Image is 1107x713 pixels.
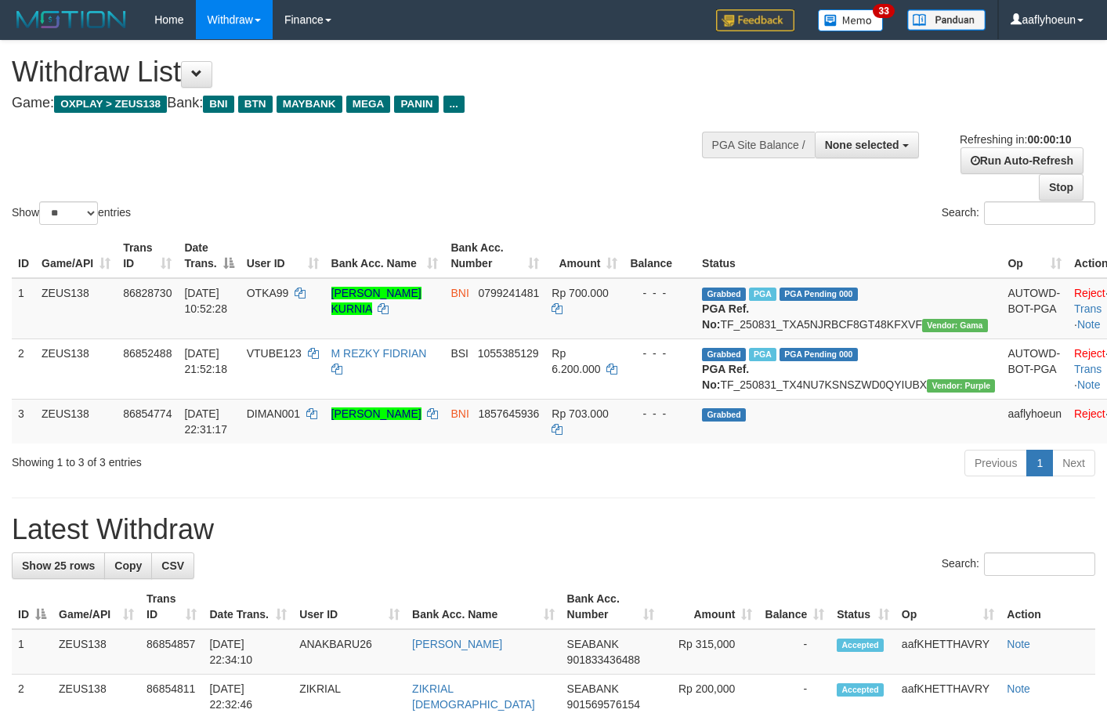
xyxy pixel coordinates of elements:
[35,233,117,278] th: Game/API: activate to sort column ascending
[630,346,689,361] div: - - -
[825,139,899,151] span: None selected
[1001,399,1068,443] td: aaflyhoeun
[52,629,140,675] td: ZEUS138
[1001,338,1068,399] td: AUTOWD-BOT-PGA
[758,629,830,675] td: -
[52,585,140,629] th: Game/API: activate to sort column ascending
[1074,347,1105,360] a: Reject
[1077,378,1101,391] a: Note
[960,147,1083,174] a: Run Auto-Refresh
[1027,133,1071,146] strong: 00:00:10
[12,399,35,443] td: 3
[922,319,988,332] span: Vendor URL: https://trx31.1velocity.biz
[780,348,858,361] span: PGA Pending
[624,233,696,278] th: Balance
[702,288,746,301] span: Grabbed
[12,96,722,111] h4: Game: Bank:
[12,8,131,31] img: MOTION_logo.png
[1001,233,1068,278] th: Op: activate to sort column ascending
[758,585,830,629] th: Balance: activate to sort column ascending
[907,9,986,31] img: panduan.png
[35,278,117,339] td: ZEUS138
[184,287,227,315] span: [DATE] 10:52:28
[696,338,1001,399] td: TF_250831_TX4NU7KSNSZWD0QYIUBX
[247,407,300,420] span: DIMAN001
[837,683,884,697] span: Accepted
[394,96,439,113] span: PANIN
[12,338,35,399] td: 2
[114,559,142,572] span: Copy
[942,201,1095,225] label: Search:
[346,96,391,113] span: MEGA
[12,278,35,339] td: 1
[630,406,689,422] div: - - -
[1039,174,1083,201] a: Stop
[12,56,722,88] h1: Withdraw List
[331,347,427,360] a: M REZKY FIDRIAN
[238,96,273,113] span: BTN
[478,347,539,360] span: Copy 1055385129 to clipboard
[140,629,203,675] td: 86854857
[443,96,465,113] span: ...
[815,132,919,158] button: None selected
[478,287,539,299] span: Copy 0799241481 to clipboard
[22,559,95,572] span: Show 25 rows
[12,585,52,629] th: ID: activate to sort column descending
[552,347,600,375] span: Rp 6.200.000
[895,585,1000,629] th: Op: activate to sort column ascending
[450,407,468,420] span: BNI
[660,629,758,675] td: Rp 315,000
[702,363,749,391] b: PGA Ref. No:
[184,407,227,436] span: [DATE] 22:31:17
[151,552,194,579] a: CSV
[1074,287,1105,299] a: Reject
[247,347,302,360] span: VTUBE123
[293,585,406,629] th: User ID: activate to sort column ascending
[247,287,289,299] span: OTKA99
[702,132,815,158] div: PGA Site Balance /
[293,629,406,675] td: ANAKBARU26
[412,638,502,650] a: [PERSON_NAME]
[552,407,608,420] span: Rp 703.000
[1000,585,1095,629] th: Action
[660,585,758,629] th: Amount: activate to sort column ascending
[567,698,640,711] span: Copy 901569576154 to clipboard
[780,288,858,301] span: PGA Pending
[696,233,1001,278] th: Status
[567,682,619,695] span: SEABANK
[545,233,624,278] th: Amount: activate to sort column ascending
[203,585,293,629] th: Date Trans.: activate to sort column ascending
[277,96,342,113] span: MAYBANK
[161,559,184,572] span: CSV
[39,201,98,225] select: Showentries
[35,338,117,399] td: ZEUS138
[696,278,1001,339] td: TF_250831_TXA5NJRBCF8GT48KFXVF
[1077,318,1101,331] a: Note
[104,552,152,579] a: Copy
[12,514,1095,545] h1: Latest Withdraw
[178,233,240,278] th: Date Trans.: activate to sort column descending
[331,287,421,315] a: [PERSON_NAME] KURNIA
[241,233,325,278] th: User ID: activate to sort column ascending
[35,399,117,443] td: ZEUS138
[123,407,172,420] span: 86854774
[12,552,105,579] a: Show 25 rows
[702,348,746,361] span: Grabbed
[749,288,776,301] span: Marked by aafsreyleap
[1026,450,1053,476] a: 1
[325,233,445,278] th: Bank Acc. Name: activate to sort column ascending
[406,585,560,629] th: Bank Acc. Name: activate to sort column ascending
[450,347,468,360] span: BSI
[630,285,689,301] div: - - -
[552,287,608,299] span: Rp 700.000
[927,379,995,393] span: Vendor URL: https://trx4.1velocity.biz
[412,682,535,711] a: ZIKRIAL [DEMOGRAPHIC_DATA]
[702,302,749,331] b: PGA Ref. No:
[567,653,640,666] span: Copy 901833436488 to clipboard
[561,585,661,629] th: Bank Acc. Number: activate to sort column ascending
[702,408,746,422] span: Grabbed
[331,407,421,420] a: [PERSON_NAME]
[984,201,1095,225] input: Search:
[1001,278,1068,339] td: AUTOWD-BOT-PGA
[942,552,1095,576] label: Search:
